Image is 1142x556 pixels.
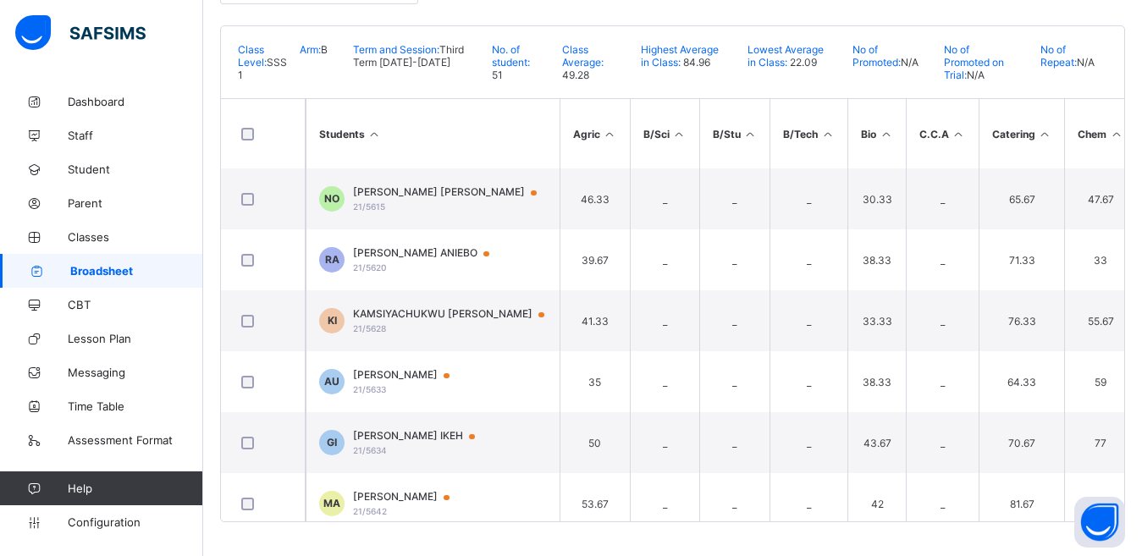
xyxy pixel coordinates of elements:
[979,290,1065,351] td: 76.33
[1064,351,1136,412] td: 59
[1077,56,1095,69] span: N/A
[492,43,530,69] span: No. of student:
[68,196,203,210] span: Parent
[630,473,699,534] td: _
[979,412,1065,473] td: 70.67
[770,412,847,473] td: _
[323,497,340,509] span: MA
[68,366,203,379] span: Messaging
[238,43,267,69] span: Class Level:
[353,506,387,516] span: 21/5642
[852,43,901,69] span: No of Promoted:
[699,99,770,168] th: B/Stu
[353,429,491,443] span: [PERSON_NAME] IKEH
[68,129,203,142] span: Staff
[353,246,505,260] span: [PERSON_NAME] ANIEBO
[630,351,699,412] td: _
[979,351,1065,412] td: 64.33
[952,128,966,140] i: Sort in Ascending Order
[979,99,1065,168] th: Catering
[1040,43,1077,69] span: No of Repeat:
[68,162,203,176] span: Student
[770,351,847,412] td: _
[847,351,906,412] td: 38.33
[353,43,439,56] span: Term and Session:
[353,307,560,321] span: KAMSIYACHUKWU [PERSON_NAME]
[699,473,770,534] td: _
[321,43,328,56] span: B
[906,351,979,412] td: _
[901,56,919,69] span: N/A
[1064,473,1136,534] td: 52
[560,99,630,168] th: Agric
[630,168,699,229] td: _
[770,290,847,351] td: _
[353,445,387,455] span: 21/5634
[353,185,553,199] span: [PERSON_NAME] [PERSON_NAME]
[68,399,203,413] span: Time Table
[630,412,699,473] td: _
[847,99,906,168] th: Bio
[672,128,687,140] i: Sort in Ascending Order
[847,229,906,290] td: 38.33
[560,168,630,229] td: 46.33
[906,99,979,168] th: C.C.A
[847,290,906,351] td: 33.33
[70,264,203,278] span: Broadsheet
[699,229,770,290] td: _
[699,168,770,229] td: _
[1074,497,1125,548] button: Open asap
[906,473,979,534] td: _
[68,515,202,529] span: Configuration
[353,201,385,212] span: 21/5615
[353,323,386,333] span: 21/5628
[699,290,770,351] td: _
[353,384,386,394] span: 21/5633
[15,15,146,51] img: safsims
[68,433,203,447] span: Assessment Format
[68,482,202,495] span: Help
[1064,99,1136,168] th: Chem
[328,314,337,327] span: KI
[820,128,835,140] i: Sort in Ascending Order
[770,168,847,229] td: _
[699,412,770,473] td: _
[944,43,1004,81] span: No of Promoted on Trial:
[238,56,287,81] span: SSS 1
[1064,290,1136,351] td: 55.67
[562,43,604,69] span: Class Average:
[1064,168,1136,229] td: 47.67
[367,128,382,140] i: Sort Ascending
[979,229,1065,290] td: 71.33
[68,298,203,311] span: CBT
[1064,229,1136,290] td: 33
[492,69,503,81] span: 51
[68,230,203,244] span: Classes
[681,56,710,69] span: 84.96
[748,43,824,69] span: Lowest Average in Class:
[68,95,203,108] span: Dashboard
[630,229,699,290] td: _
[979,473,1065,534] td: 81.67
[560,412,630,473] td: 50
[68,332,203,345] span: Lesson Plan
[300,43,321,56] span: Arm:
[353,490,466,504] span: [PERSON_NAME]
[787,56,817,69] span: 22.09
[641,43,719,69] span: Highest Average in Class:
[979,168,1065,229] td: 65.67
[1064,412,1136,473] td: 77
[560,473,630,534] td: 53.67
[847,412,906,473] td: 43.67
[353,368,466,382] span: [PERSON_NAME]
[603,128,617,140] i: Sort in Ascending Order
[743,128,758,140] i: Sort in Ascending Order
[353,43,464,69] span: Third Term [DATE]-[DATE]
[906,229,979,290] td: _
[847,168,906,229] td: 30.33
[906,412,979,473] td: _
[324,192,339,205] span: NO
[325,253,339,266] span: RA
[630,290,699,351] td: _
[906,290,979,351] td: _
